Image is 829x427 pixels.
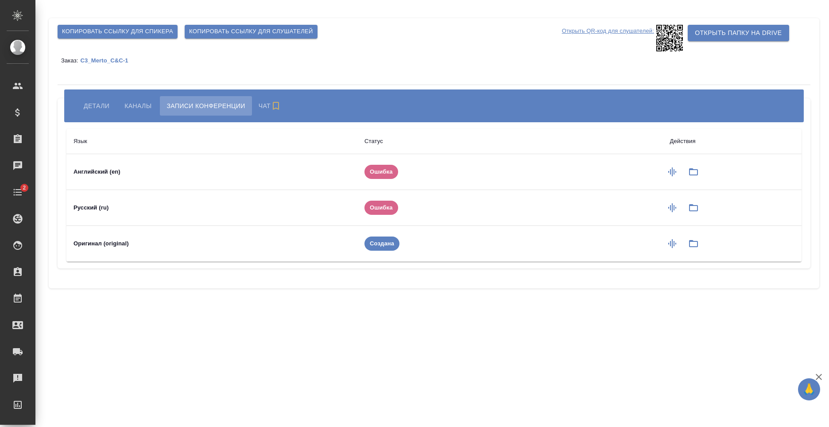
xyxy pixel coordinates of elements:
span: Открыть папку на Drive [695,27,782,39]
button: 🙏 [798,378,820,400]
span: Записи конференции [167,101,245,111]
svg: Подписаться [271,101,281,111]
button: Копировать ссылку для слушателей [185,25,318,39]
button: Открыть папку на Drive [688,25,789,41]
td: Русский (ru) [66,190,357,226]
span: Копировать ссылку для спикера [62,27,173,37]
span: 🙏 [802,380,817,399]
button: Копировать ссылку для спикера [58,25,178,39]
span: Создана [364,239,399,248]
th: Действия [564,129,802,154]
th: Язык [66,129,357,154]
span: Ошибка [364,167,398,176]
th: Статус [357,129,564,154]
span: Каналы [124,101,151,111]
p: Заказ: [61,57,80,64]
td: Оригинал (original) [66,226,357,262]
p: Открыть QR-код для слушателей: [562,25,654,51]
button: Сформировать запись [662,197,683,218]
button: Сформировать запись [662,161,683,182]
button: Сформировать запись [662,233,683,254]
td: Английский (en) [66,154,357,190]
a: C3_Merto_C&C-1 [80,57,135,64]
span: Копировать ссылку для слушателей [189,27,313,37]
span: Чат [259,101,283,111]
span: 2 [17,183,31,192]
span: Детали [84,101,109,111]
span: Ошибка [364,203,398,212]
a: 2 [2,181,33,203]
